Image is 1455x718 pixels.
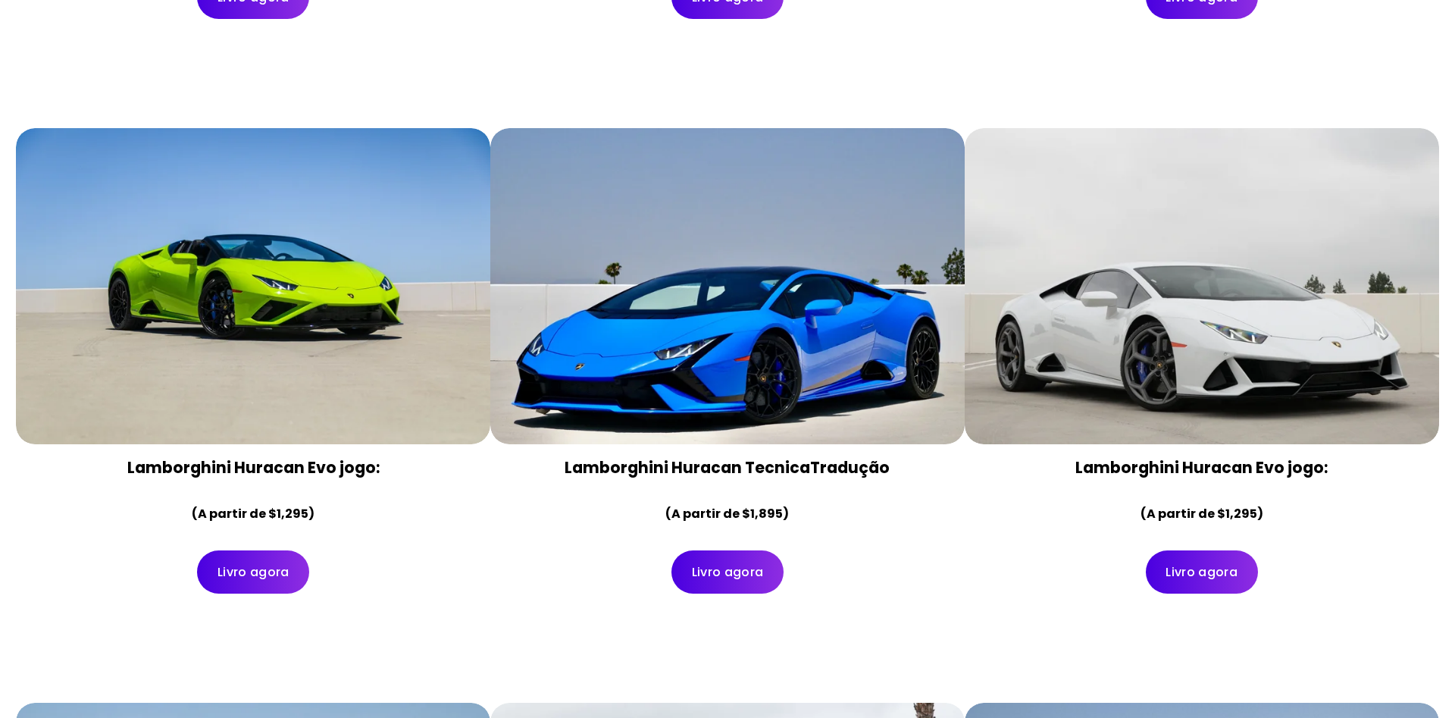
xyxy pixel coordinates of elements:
a: Livro agora [197,550,309,594]
strong: Lamborghini Huracan TecnicaTradução [565,456,890,478]
strong: (A partir de $1,295) [1141,505,1263,522]
strong: Lamborghini Huracan Evo jogo: [127,456,380,478]
strong: (A partir de $1,295) [192,505,314,522]
strong: Lamborghini Huracan Evo jogo: [1075,456,1328,478]
strong: (A partir de $1,895) [665,505,789,522]
a: Livro agora [1146,550,1258,594]
a: Livro agora [671,550,784,594]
